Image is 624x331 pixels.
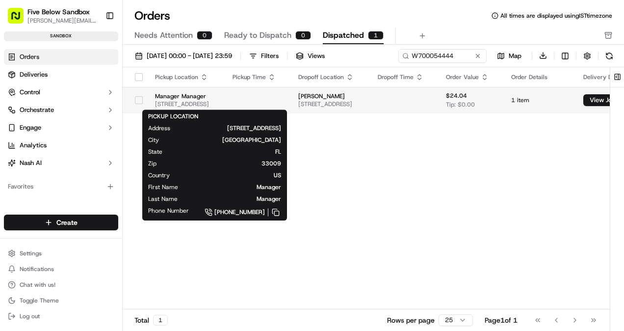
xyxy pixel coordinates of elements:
[33,103,124,111] div: We're available if you need us!
[4,84,118,100] button: Control
[20,312,40,320] span: Log out
[323,29,364,41] span: Dispatched
[20,123,41,132] span: Engage
[79,138,161,156] a: 💻API Documentation
[308,52,325,60] span: Views
[27,7,90,17] button: Five Below Sandbox
[178,148,281,156] span: FL
[491,50,528,62] button: Map
[298,92,362,100] span: [PERSON_NAME]
[20,281,55,289] span: Chat with us!
[20,159,42,167] span: Nash AI
[245,49,283,63] button: Filters
[20,88,40,97] span: Control
[4,102,118,118] button: Orchestrate
[98,166,119,173] span: Pylon
[20,265,54,273] span: Notifications
[233,73,283,81] div: Pickup Time
[4,202,118,218] div: Available Products
[194,183,281,191] span: Manager
[4,309,118,323] button: Log out
[446,92,467,100] span: $24.04
[26,63,177,73] input: Got a question? Start typing here...
[20,106,54,114] span: Orchestrate
[6,138,79,156] a: 📗Knowledge Base
[148,183,178,191] span: First Name
[205,207,281,218] a: [PHONE_NUMBER]
[4,294,118,307] button: Toggle Theme
[10,143,18,151] div: 📗
[298,73,362,81] div: Dropoff Location
[155,92,217,100] span: Manager Manager
[69,165,119,173] a: Powered byPylon
[56,218,78,227] span: Create
[175,136,281,144] span: [GEOGRAPHIC_DATA]
[10,39,179,55] p: Welcome 👋
[20,249,42,257] span: Settings
[185,171,281,179] span: US
[20,141,47,150] span: Analytics
[20,53,39,61] span: Orders
[148,207,189,215] span: Phone Number
[20,297,59,304] span: Toggle Theme
[4,278,118,292] button: Chat with us!
[20,70,48,79] span: Deliveries
[193,195,281,203] span: Manager
[511,96,568,104] span: 1 item
[33,93,161,103] div: Start new chat
[83,143,91,151] div: 💻
[167,96,179,108] button: Start new chat
[148,195,178,203] span: Last Name
[10,93,27,111] img: 1736555255976-a54dd68f-1ca7-489b-9aae-adbdc363a1c4
[4,179,118,194] div: Favorites
[155,73,217,81] div: Pickup Location
[134,29,193,41] span: Needs Attention
[4,138,118,153] a: Analytics
[4,247,118,260] button: Settings
[130,49,236,63] button: [DATE] 00:00 - [DATE] 23:59
[148,160,156,167] span: Zip
[4,120,118,136] button: Engage
[368,31,384,40] div: 1
[148,171,170,179] span: Country
[148,112,198,120] span: PICKUP LOCATION
[153,315,168,326] div: 1
[398,49,487,63] input: Type to search
[93,142,157,152] span: API Documentation
[148,124,170,132] span: Address
[291,49,329,63] button: Views
[509,52,521,60] span: Map
[4,215,118,230] button: Create
[378,73,430,81] div: Dropoff Time
[20,142,75,152] span: Knowledge Base
[446,101,475,109] span: Tip: $0.00
[485,315,518,325] div: Page 1 of 1
[295,31,311,40] div: 0
[4,67,118,83] a: Deliveries
[148,136,159,144] span: City
[172,160,281,167] span: 33009
[387,315,435,325] p: Rows per page
[197,31,212,40] div: 0
[602,49,616,63] button: Refresh
[147,52,232,60] span: [DATE] 00:00 - [DATE] 23:59
[224,29,291,41] span: Ready to Dispatch
[4,262,118,276] button: Notifications
[298,100,362,108] span: [STREET_ADDRESS]
[4,49,118,65] a: Orders
[4,155,118,171] button: Nash AI
[4,4,102,28] button: Five Below Sandbox[PERSON_NAME][EMAIL_ADDRESS][DOMAIN_NAME]
[186,124,281,132] span: [STREET_ADDRESS]
[27,17,98,25] button: [PERSON_NAME][EMAIL_ADDRESS][DOMAIN_NAME]
[148,148,162,156] span: State
[261,52,279,60] div: Filters
[500,12,612,20] span: All times are displayed using IST timezone
[214,208,265,216] span: [PHONE_NUMBER]
[511,73,568,81] div: Order Details
[4,31,118,41] div: sandbox
[134,8,170,24] h1: Orders
[10,9,29,29] img: Nash
[155,100,217,108] span: [STREET_ADDRESS]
